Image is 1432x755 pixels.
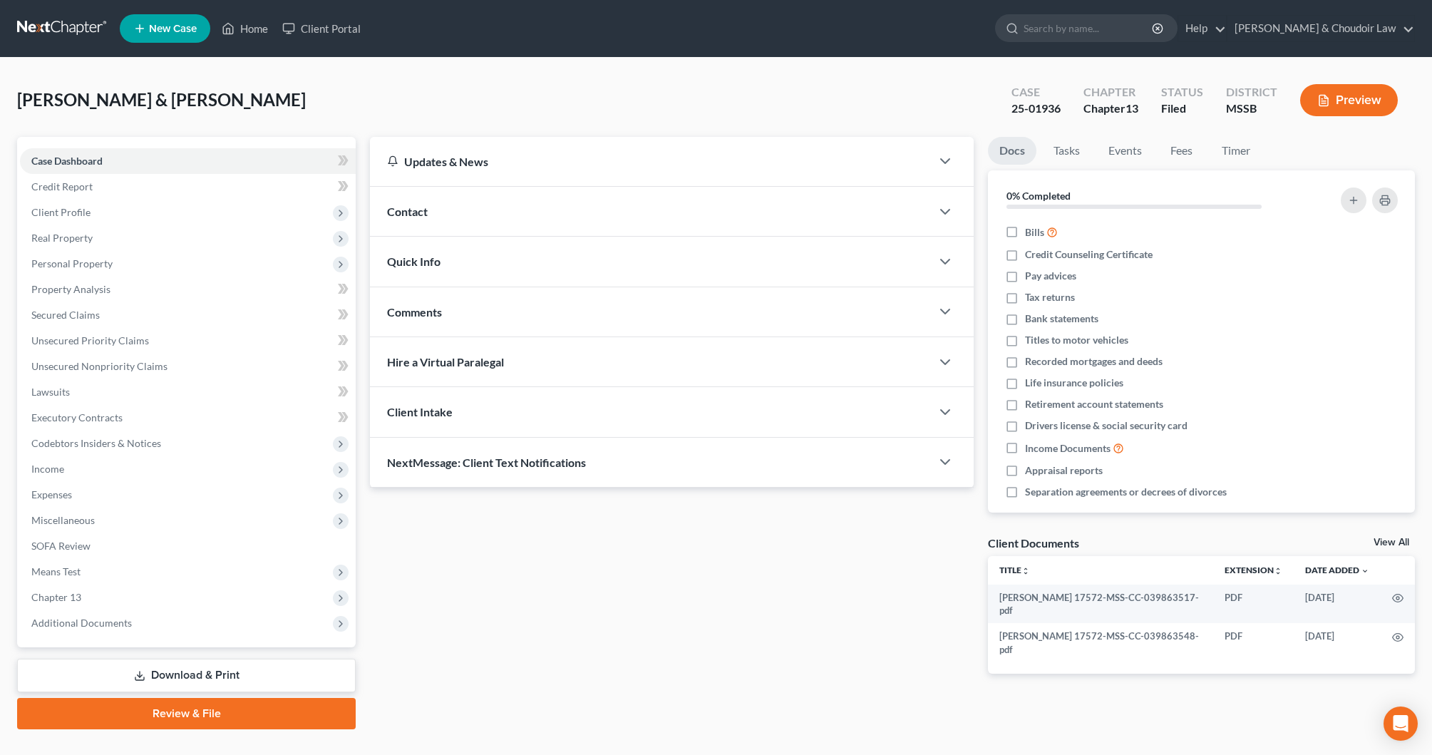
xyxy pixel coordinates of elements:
a: Help [1178,16,1226,41]
span: Appraisal reports [1025,463,1103,478]
span: Unsecured Nonpriority Claims [31,360,168,372]
a: Fees [1159,137,1205,165]
span: Pay advices [1025,269,1076,283]
a: View All [1374,538,1409,548]
a: Secured Claims [20,302,356,328]
span: Case Dashboard [31,155,103,167]
div: 25-01936 [1011,101,1061,117]
span: Client Profile [31,206,91,218]
span: Comments [387,305,442,319]
span: Unsecured Priority Claims [31,334,149,346]
a: Property Analysis [20,277,356,302]
span: Separation agreements or decrees of divorces [1025,485,1227,499]
a: Review & File [17,698,356,729]
strong: 0% Completed [1006,190,1071,202]
div: District [1226,84,1277,101]
span: Drivers license & social security card [1025,418,1188,433]
a: SOFA Review [20,533,356,559]
span: Life insurance policies [1025,376,1123,390]
span: Recorded mortgages and deeds [1025,354,1163,369]
a: Titleunfold_more [999,565,1030,575]
a: Timer [1210,137,1262,165]
a: Home [215,16,275,41]
span: SOFA Review [31,540,91,552]
td: [PERSON_NAME] 17572-MSS-CC-039863548-pdf [988,623,1213,662]
span: Titles to motor vehicles [1025,333,1128,347]
span: Means Test [31,565,81,577]
span: Real Property [31,232,93,244]
td: PDF [1213,623,1294,662]
span: Secured Claims [31,309,100,321]
div: MSSB [1226,101,1277,117]
span: Hire a Virtual Paralegal [387,355,504,369]
span: New Case [149,24,197,34]
div: Status [1161,84,1203,101]
span: Contact [387,205,428,218]
a: Executory Contracts [20,405,356,431]
i: unfold_more [1274,567,1282,575]
div: Open Intercom Messenger [1384,707,1418,741]
div: Chapter [1083,101,1138,117]
div: Chapter [1083,84,1138,101]
span: Credit Report [31,180,93,192]
input: Search by name... [1024,15,1154,41]
span: Bills [1025,225,1044,240]
td: [DATE] [1294,585,1381,624]
a: Docs [988,137,1036,165]
a: Tasks [1042,137,1091,165]
td: [PERSON_NAME] 17572-MSS-CC-039863517-pdf [988,585,1213,624]
span: Income Documents [1025,441,1111,456]
td: [DATE] [1294,623,1381,662]
span: Chapter 13 [31,591,81,603]
span: Client Intake [387,405,453,418]
a: [PERSON_NAME] & Choudoir Law [1227,16,1414,41]
span: Expenses [31,488,72,500]
span: Property Analysis [31,283,110,295]
a: Credit Report [20,174,356,200]
a: Events [1097,137,1153,165]
span: Miscellaneous [31,514,95,526]
a: Date Added expand_more [1305,565,1369,575]
a: Lawsuits [20,379,356,405]
a: Client Portal [275,16,368,41]
span: 13 [1125,101,1138,115]
div: Updates & News [387,154,914,169]
a: Download & Print [17,659,356,692]
div: Case [1011,84,1061,101]
td: PDF [1213,585,1294,624]
a: Unsecured Nonpriority Claims [20,354,356,379]
span: Quick Info [387,255,441,268]
div: Client Documents [988,535,1079,550]
button: Preview [1300,84,1398,116]
a: Extensionunfold_more [1225,565,1282,575]
span: Retirement account statements [1025,397,1163,411]
span: [PERSON_NAME] & [PERSON_NAME] [17,89,306,110]
a: Unsecured Priority Claims [20,328,356,354]
span: Income [31,463,64,475]
span: Additional Documents [31,617,132,629]
span: Credit Counseling Certificate [1025,247,1153,262]
span: Bank statements [1025,312,1098,326]
span: Codebtors Insiders & Notices [31,437,161,449]
span: Executory Contracts [31,411,123,423]
div: Filed [1161,101,1203,117]
span: NextMessage: Client Text Notifications [387,456,586,469]
i: expand_more [1361,567,1369,575]
span: Personal Property [31,257,113,269]
span: Lawsuits [31,386,70,398]
i: unfold_more [1021,567,1030,575]
a: Case Dashboard [20,148,356,174]
span: Tax returns [1025,290,1075,304]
